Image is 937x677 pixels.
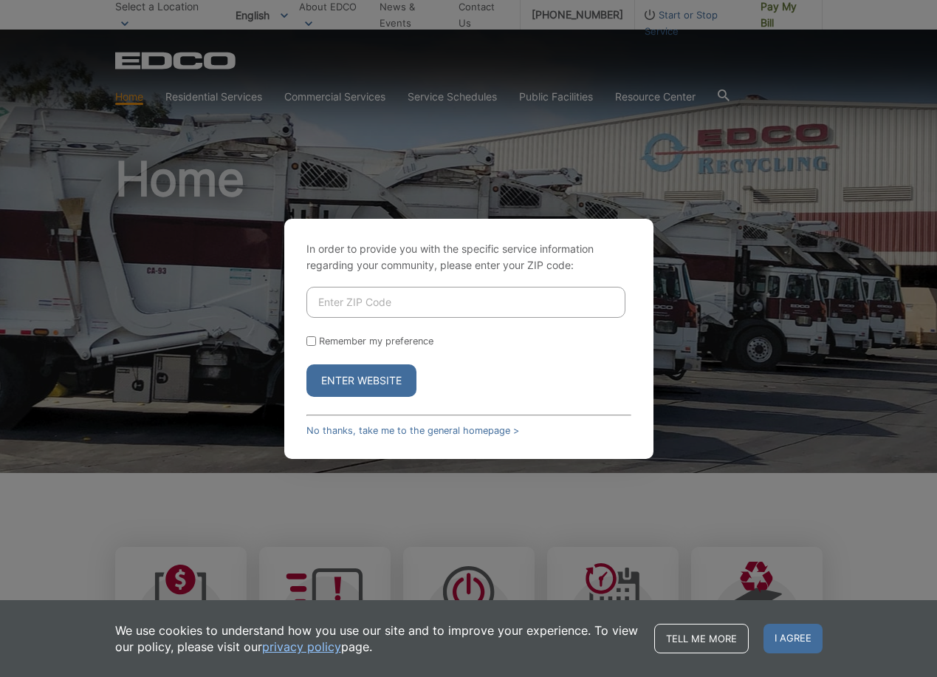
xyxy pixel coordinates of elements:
p: In order to provide you with the specific service information regarding your community, please en... [306,241,631,273]
label: Remember my preference [319,336,433,347]
a: No thanks, take me to the general homepage > [306,425,519,436]
input: Enter ZIP Code [306,287,625,318]
p: We use cookies to understand how you use our site and to improve your experience. To view our pol... [115,622,639,655]
a: Tell me more [654,624,749,653]
a: privacy policy [262,639,341,655]
button: Enter Website [306,364,416,397]
span: I agree [763,624,823,653]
